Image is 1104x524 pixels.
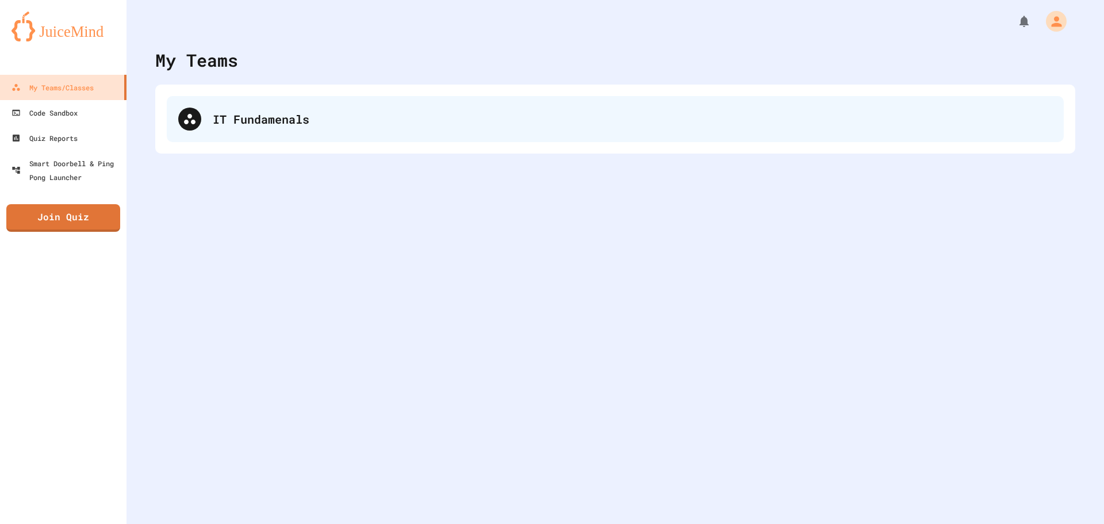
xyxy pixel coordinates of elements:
[1034,8,1069,35] div: My Account
[11,12,115,41] img: logo-orange.svg
[6,204,120,232] a: Join Quiz
[155,47,238,73] div: My Teams
[11,106,78,120] div: Code Sandbox
[996,12,1034,31] div: My Notifications
[11,156,122,184] div: Smart Doorbell & Ping Pong Launcher
[167,96,1064,142] div: IT Fundamenals
[11,131,78,145] div: Quiz Reports
[11,81,94,94] div: My Teams/Classes
[213,110,1052,128] div: IT Fundamenals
